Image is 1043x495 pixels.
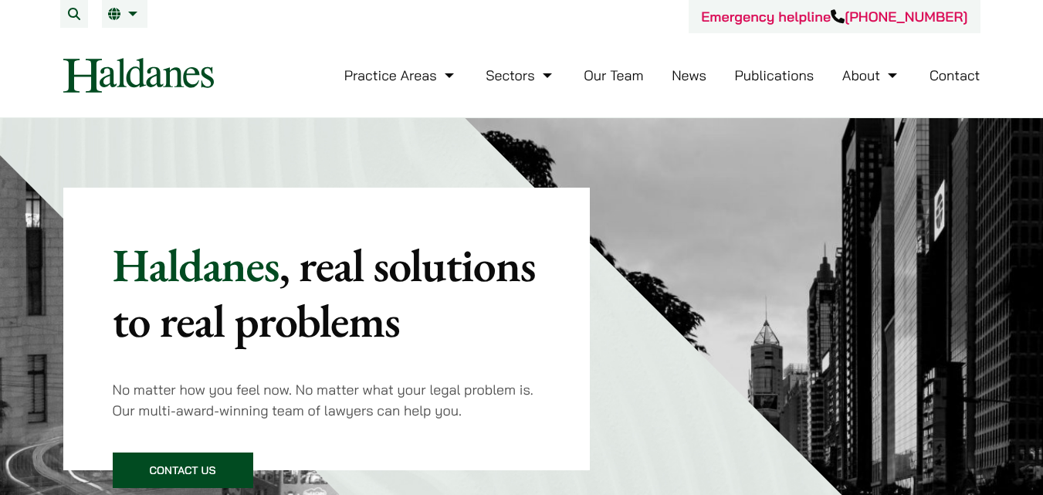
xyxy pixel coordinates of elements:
[672,66,706,84] a: News
[584,66,643,84] a: Our Team
[701,8,967,25] a: Emergency helpline[PHONE_NUMBER]
[108,8,141,20] a: EN
[113,235,536,351] mark: , real solutions to real problems
[842,66,901,84] a: About
[113,453,253,488] a: Contact Us
[486,66,555,84] a: Sectors
[63,58,214,93] img: Logo of Haldanes
[344,66,458,84] a: Practice Areas
[735,66,814,84] a: Publications
[930,66,980,84] a: Contact
[113,237,541,348] p: Haldanes
[113,379,541,421] p: No matter how you feel now. No matter what your legal problem is. Our multi-award-winning team of...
